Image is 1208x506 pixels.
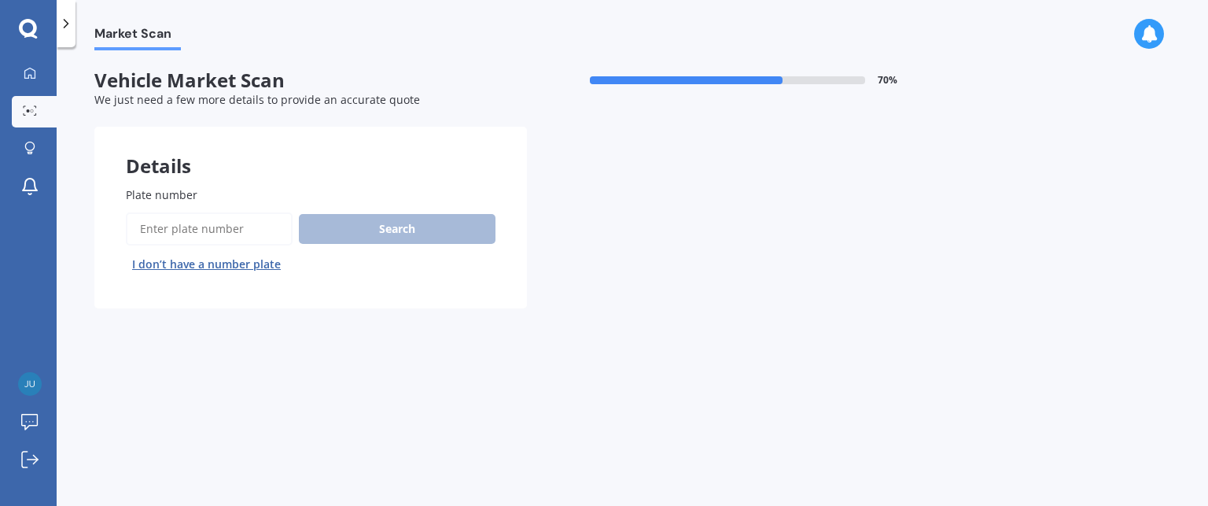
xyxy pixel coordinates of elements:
div: Details [94,127,527,174]
span: 70 % [878,75,897,86]
button: I don’t have a number plate [126,252,287,277]
input: Enter plate number [126,212,293,246]
span: Vehicle Market Scan [94,69,527,92]
img: 28f2e408f338f3413f29b059fdcfe935 [18,372,42,396]
span: Market Scan [94,26,181,47]
span: We just need a few more details to provide an accurate quote [94,92,420,107]
span: Plate number [126,187,197,202]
